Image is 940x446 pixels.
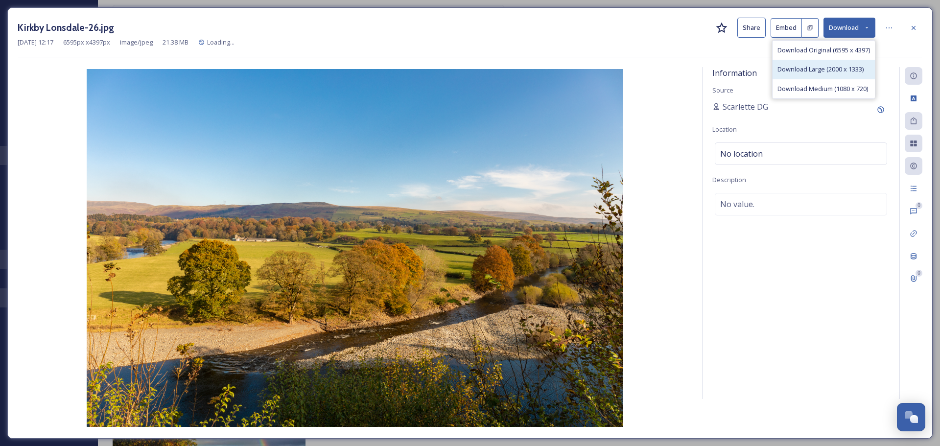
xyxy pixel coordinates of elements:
span: Download Large (2000 x 1333) [777,65,864,74]
span: No value. [720,198,754,210]
span: Source [712,86,733,94]
div: 0 [916,270,922,277]
span: 6595 px x 4397 px [63,38,110,47]
span: Description [712,175,746,184]
span: image/jpeg [120,38,153,47]
button: Download [823,18,875,38]
span: Location [712,125,737,134]
span: Loading... [207,38,235,47]
h3: Kirkby Lonsdale-26.jpg [18,21,114,35]
button: Open Chat [897,403,925,431]
span: No location [720,148,763,160]
button: Embed [771,18,802,38]
div: 0 [916,202,922,209]
img: Kirkby%20Lonsdale-26.jpg [18,69,692,427]
span: Information [712,68,757,78]
span: 21.38 MB [163,38,188,47]
span: Download Medium (1080 x 720) [777,84,868,94]
button: Share [737,18,766,38]
span: [DATE] 12:17 [18,38,53,47]
span: Download Original (6595 x 4397) [777,46,870,55]
span: Scarlette DG [723,101,768,113]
